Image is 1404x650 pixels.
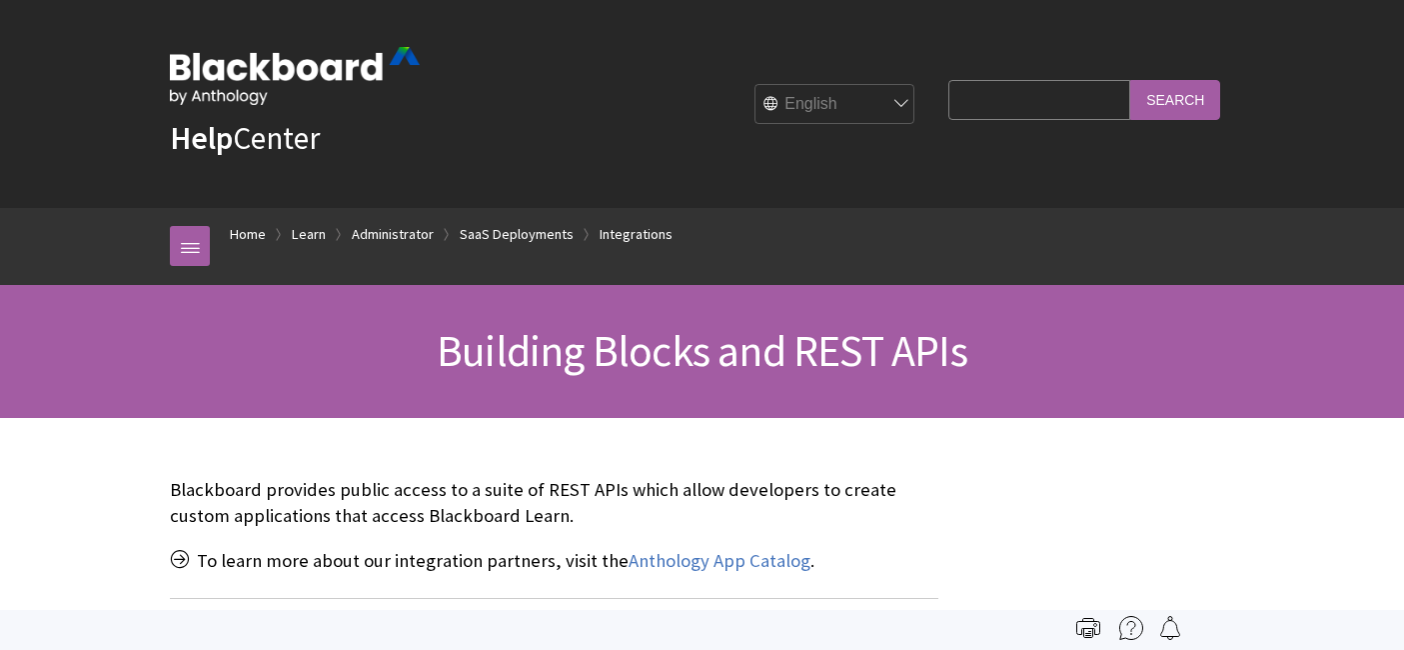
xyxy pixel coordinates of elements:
[352,222,434,247] a: Administrator
[1130,80,1220,119] input: Search
[755,85,915,125] select: Site Language Selector
[230,222,266,247] a: Home
[170,47,420,105] img: Blackboard by Anthology
[292,222,326,247] a: Learn
[170,118,320,158] a: HelpCenter
[170,477,938,529] p: Blackboard provides public access to a suite of REST APIs which allow developers to create custom...
[1158,616,1182,640] img: Follow this page
[629,549,810,573] a: Anthology App Catalog
[1119,616,1143,640] img: More help
[170,118,233,158] strong: Help
[810,549,814,572] span: .
[437,323,967,378] span: Building Blocks and REST APIs
[600,222,673,247] a: Integrations
[197,549,629,572] span: To learn more about our integration partners, visit the
[460,222,574,247] a: SaaS Deployments
[1076,616,1100,640] img: Print
[629,549,810,572] span: Anthology App Catalog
